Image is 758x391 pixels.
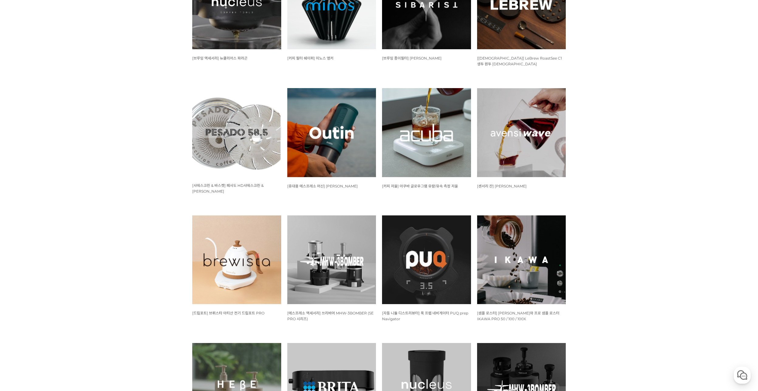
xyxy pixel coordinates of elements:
a: [에스프레소 액세서리] 쓰리바머 MHW-3BOMBER (SE PRO 시리즈) [287,310,374,321]
img: 아벤시 웨이브 [477,88,566,177]
a: [샘플 로스터] [PERSON_NAME]와 프로 샘플 로스터 IKAWA PRO 50 / 100 / 100X [477,310,559,321]
img: 아우틴 나노 휴대용 에스프레소 머신 [287,88,376,177]
img: IKAWA PRO 50, IKAWA PRO 100, IKAWA PRO 100X [477,215,566,304]
img: 푹 프레스 PUQ PRESS [382,215,471,304]
a: [[DEMOGRAPHIC_DATA]] LeBrew RoastSee C1 생두 원두 [DEMOGRAPHIC_DATA] [477,56,562,66]
a: [커피 필터 쉐이퍼] 미노스 앵커 [287,56,333,60]
span: [에스프레소 액세서리] 쓰리바머 MHW-3BOMBER (SE PRO 시리즈) [287,311,374,321]
a: [센서리 잔] [PERSON_NAME] [477,183,527,188]
span: [드립포트] 브뤼스타 아티산 전기 드립포트 PRO [192,311,265,315]
a: 홈 [2,193,40,208]
span: [휴대용 에스프레소 머신] [PERSON_NAME] [287,184,358,188]
span: [샘플 로스터] [PERSON_NAME]와 프로 샘플 로스터 IKAWA PRO 50 / 100 / 100X [477,311,559,321]
img: 아쿠바 글로우그램 유량/유속 측정 저울 [382,88,471,177]
a: [커피 저울] 아쿠바 글로우그램 유량/유속 측정 저울 [382,183,458,188]
span: [센서리 잔] [PERSON_NAME] [477,184,527,188]
span: 대화 [56,202,63,207]
a: [브루잉 종이필터] [PERSON_NAME] [382,56,442,60]
a: [휴대용 에스프레소 머신] [PERSON_NAME] [287,183,358,188]
span: 설정 [94,202,101,207]
span: [커피 저울] 아쿠바 글로우그램 유량/유속 측정 저울 [382,184,458,188]
a: [브루잉 액세서리] 뉴클리어스 파라곤 [192,56,248,60]
span: 홈 [19,202,23,207]
a: [드립포트] 브뤼스타 아티산 전기 드립포트 PRO [192,310,265,315]
img: 쓰리바머 MHW-3BOMBER SE PRO 시리즈 [287,215,376,304]
a: [샤워스크린 & 바스켓] 페사도 HD샤워스크린 & [PERSON_NAME] [192,183,264,194]
a: 설정 [78,193,117,208]
a: 대화 [40,193,78,208]
img: 브뤼스타, brewista, 아티산, 전기 드립포트 [192,215,281,304]
img: 페사도 HD샤워스크린, HE바스켓 [192,88,281,177]
a: [자동 니들 디스트리뷰터] 푹 프렙 네비게이터 PUQ prep Navigator [382,310,468,321]
span: [자동 니들 디스트리뷰터] 푹 프렙 네비게이터 PUQ prep Navigator [382,311,468,321]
